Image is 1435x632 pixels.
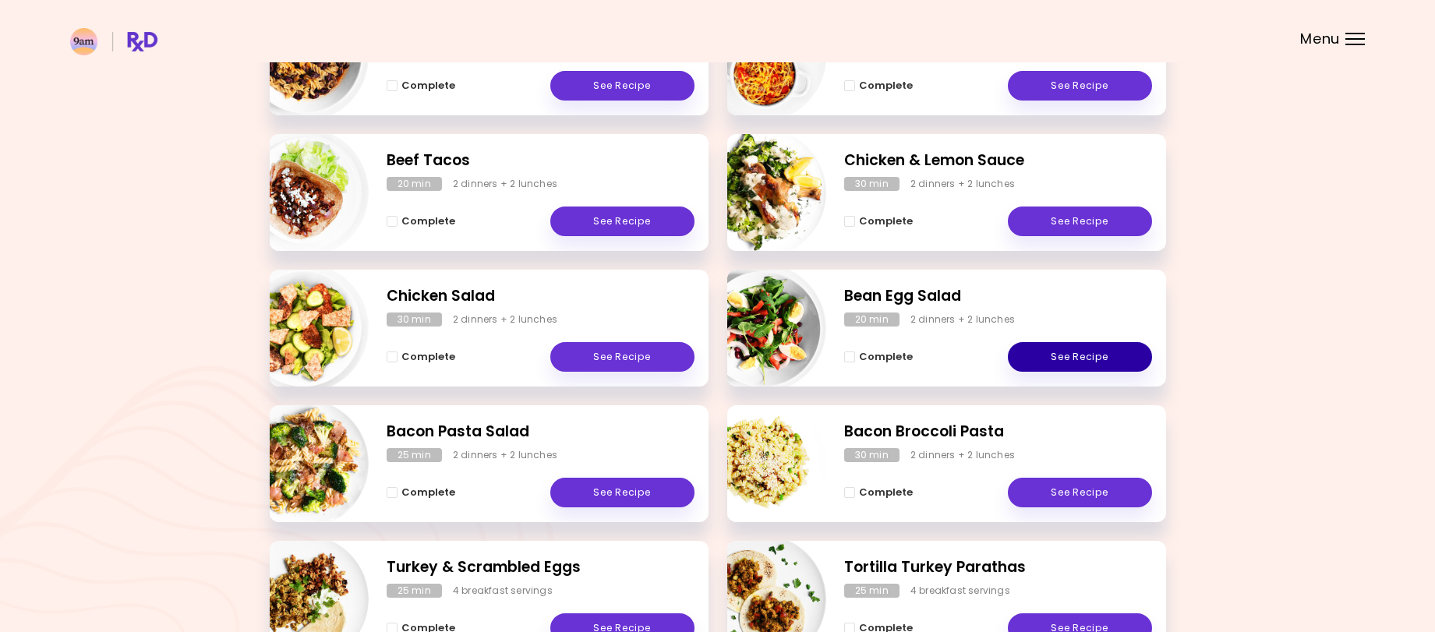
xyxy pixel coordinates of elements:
img: Info - Bean Egg Salad [697,263,826,393]
img: Info - Chicken & Lemon Sauce [697,128,826,257]
div: 4 breakfast servings [910,584,1010,598]
span: Complete [401,351,455,363]
span: Complete [859,486,913,499]
div: 25 min [844,584,900,598]
button: Complete - Chicken Salad [387,348,455,366]
div: 2 dinners + 2 lunches [453,448,557,462]
div: 20 min [387,177,442,191]
button: Complete - Bacon Broccoli Pasta [844,483,913,502]
span: Complete [859,79,913,92]
div: 25 min [387,584,442,598]
a: See Recipe - Bacon Pasta Salad [550,478,695,507]
div: 25 min [387,448,442,462]
button: Complete - Chicken & Lemon Sauce [844,212,913,231]
h2: Bean Egg Salad [844,285,1152,308]
a: See Recipe - Bacon Broccoli Pasta [1008,478,1152,507]
span: Complete [401,215,455,228]
button: Complete - Beef Tacos [387,212,455,231]
h2: Tortilla Turkey Parathas [844,556,1152,579]
a: See Recipe - Beef Tacos [550,207,695,236]
button: Complete - Bacon Pasta Salad [387,483,455,502]
div: 2 dinners + 2 lunches [453,177,557,191]
div: 4 breakfast servings [453,584,553,598]
div: 30 min [844,177,900,191]
img: RxDiet [70,28,157,55]
img: Info - Bacon Broccoli Pasta [697,399,826,528]
button: Complete - Beef Pasta Stew [387,76,455,95]
a: See Recipe - Beef and Pasta Bake [1008,71,1152,101]
div: 2 dinners + 2 lunches [910,312,1015,327]
h2: Bacon Pasta Salad [387,421,695,443]
span: Complete [859,351,913,363]
a: See Recipe - Chicken Salad [550,342,695,372]
button: Complete - Bean Egg Salad [844,348,913,366]
div: 2 dinners + 2 lunches [910,448,1015,462]
span: Complete [859,215,913,228]
span: Complete [401,79,455,92]
div: 2 dinners + 2 lunches [910,177,1015,191]
a: See Recipe - Beef Pasta Stew [550,71,695,101]
img: Info - Bacon Pasta Salad [239,399,369,528]
div: 2 dinners + 2 lunches [453,312,557,327]
img: Info - Beef Tacos [239,128,369,257]
div: 30 min [387,312,442,327]
div: 30 min [844,448,900,462]
img: Info - Chicken Salad [239,263,369,393]
h2: Chicken Salad [387,285,695,308]
h2: Bacon Broccoli Pasta [844,421,1152,443]
a: See Recipe - Bean Egg Salad [1008,342,1152,372]
h2: Beef Tacos [387,150,695,172]
span: Menu [1300,32,1340,46]
a: See Recipe - Chicken & Lemon Sauce [1008,207,1152,236]
h2: Chicken & Lemon Sauce [844,150,1152,172]
button: Complete - Beef and Pasta Bake [844,76,913,95]
h2: Turkey & Scrambled Eggs [387,556,695,579]
span: Complete [401,486,455,499]
div: 20 min [844,312,900,327]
